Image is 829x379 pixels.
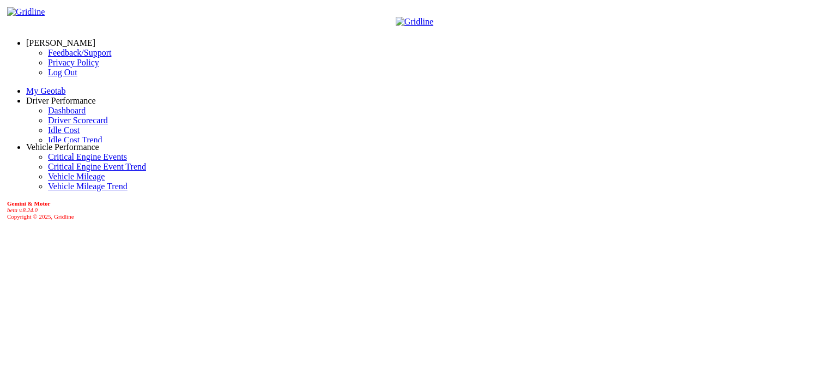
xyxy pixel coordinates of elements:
a: Vehicle Mileage Trend [48,182,128,191]
a: Idle Cost [48,125,80,135]
a: Privacy Policy [48,58,99,67]
div: Copyright © 2025, Gridline [7,200,825,220]
a: Vehicle Performance [26,142,99,152]
img: Gridline [396,17,433,27]
a: Log Out [48,68,77,77]
a: Vehicle Mileage [48,172,105,181]
a: Critical Engine Event Trend [48,162,146,171]
a: Feedback/Support [48,48,111,57]
a: Idle Cost Trend [48,135,102,145]
b: Gemini & Motor [7,200,50,207]
a: My Geotab [26,86,65,95]
i: beta v.8.24.0 [7,207,38,213]
a: Driver Performance [26,96,96,105]
img: Gridline [7,7,45,17]
a: Critical Engine Events [48,152,127,161]
a: Dashboard [48,106,86,115]
a: Driver Scorecard [48,116,108,125]
a: [PERSON_NAME] [26,38,95,47]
